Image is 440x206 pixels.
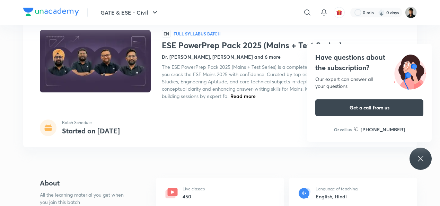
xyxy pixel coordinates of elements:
[23,8,79,18] a: Company Logo
[40,178,134,188] h4: About
[23,8,79,16] img: Company Logo
[378,9,385,16] img: streak
[336,9,342,16] img: avatar
[162,53,281,60] h4: Dr. [PERSON_NAME], [PERSON_NAME] and 6 more
[40,191,129,206] p: All the learning material you get when you join this batch
[62,126,120,135] h4: Started on [DATE]
[96,6,163,19] button: GATE & ESE - Civil
[230,93,256,99] span: Read more
[315,76,423,90] div: Our expert can answer all your questions
[405,7,417,18] img: Vinay kumar
[361,126,405,133] h6: [PHONE_NUMBER]
[334,7,345,18] button: avatar
[354,126,405,133] a: [PHONE_NUMBER]
[62,120,120,126] p: Batch Schedule
[316,186,358,192] p: Language of teaching
[39,29,152,93] img: Thumbnail
[183,193,205,200] h6: 450
[334,126,352,133] p: Or call us
[316,193,358,200] h6: English, Hindi
[388,52,432,90] img: ttu_illustration_new.svg
[315,52,423,73] h4: Have questions about the subscription?
[315,99,423,116] button: Get a call from us
[162,40,400,50] h1: ESE PowerPrep Pack 2025 (Mains + Test Series)
[162,64,398,99] span: The ESE PowerPrep Pack 2025 (Mains + Test Series) is a complete and structured program tailored t...
[183,186,205,192] p: Live classes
